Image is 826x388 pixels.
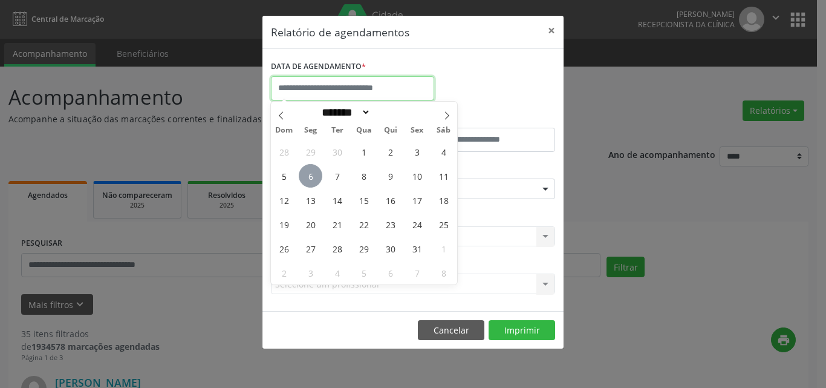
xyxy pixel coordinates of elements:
[325,212,349,236] span: Outubro 21, 2025
[272,164,296,188] span: Outubro 5, 2025
[271,127,298,134] span: Dom
[272,212,296,236] span: Outubro 19, 2025
[271,24,409,40] h5: Relatório de agendamentos
[432,188,455,212] span: Outubro 18, 2025
[299,237,322,260] span: Outubro 27, 2025
[299,212,322,236] span: Outubro 20, 2025
[317,106,371,119] select: Month
[379,261,402,284] span: Novembro 6, 2025
[405,212,429,236] span: Outubro 24, 2025
[299,164,322,188] span: Outubro 6, 2025
[416,109,555,128] label: ATÉ
[325,237,349,260] span: Outubro 28, 2025
[352,164,376,188] span: Outubro 8, 2025
[405,261,429,284] span: Novembro 7, 2025
[432,164,455,188] span: Outubro 11, 2025
[325,261,349,284] span: Novembro 4, 2025
[325,140,349,163] span: Setembro 30, 2025
[431,127,457,134] span: Sáb
[272,188,296,212] span: Outubro 12, 2025
[405,140,429,163] span: Outubro 3, 2025
[298,127,324,134] span: Seg
[352,212,376,236] span: Outubro 22, 2025
[272,237,296,260] span: Outubro 26, 2025
[299,140,322,163] span: Setembro 29, 2025
[352,140,376,163] span: Outubro 1, 2025
[432,212,455,236] span: Outubro 25, 2025
[432,140,455,163] span: Outubro 4, 2025
[405,188,429,212] span: Outubro 17, 2025
[379,237,402,260] span: Outubro 30, 2025
[379,188,402,212] span: Outubro 16, 2025
[379,164,402,188] span: Outubro 9, 2025
[405,237,429,260] span: Outubro 31, 2025
[325,164,349,188] span: Outubro 7, 2025
[371,106,411,119] input: Year
[379,140,402,163] span: Outubro 2, 2025
[405,164,429,188] span: Outubro 10, 2025
[272,261,296,284] span: Novembro 2, 2025
[324,127,351,134] span: Ter
[351,127,377,134] span: Qua
[539,16,564,45] button: Close
[299,188,322,212] span: Outubro 13, 2025
[418,320,484,341] button: Cancelar
[432,237,455,260] span: Novembro 1, 2025
[271,58,366,76] label: DATA DE AGENDAMENTO
[379,212,402,236] span: Outubro 23, 2025
[272,140,296,163] span: Setembro 28, 2025
[404,127,431,134] span: Sex
[489,320,555,341] button: Imprimir
[352,261,376,284] span: Novembro 5, 2025
[299,261,322,284] span: Novembro 3, 2025
[377,127,404,134] span: Qui
[325,188,349,212] span: Outubro 14, 2025
[352,237,376,260] span: Outubro 29, 2025
[352,188,376,212] span: Outubro 15, 2025
[432,261,455,284] span: Novembro 8, 2025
